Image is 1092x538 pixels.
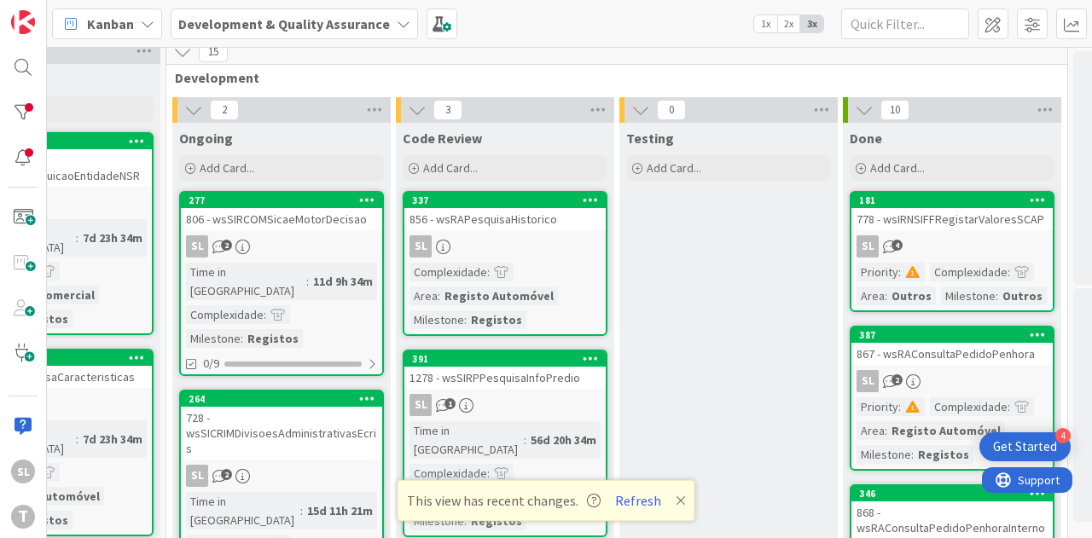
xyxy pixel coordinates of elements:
div: 346 [851,486,1053,501]
div: Complexidade [409,464,487,483]
span: 2 [221,469,232,480]
div: 7d 23h 34m [78,430,147,448]
div: SL [404,235,606,257]
span: : [898,397,901,416]
span: : [300,501,303,520]
div: Time in [GEOGRAPHIC_DATA] [186,492,300,529]
span: : [464,310,467,329]
div: Priority [857,263,898,281]
span: Support [36,3,78,23]
span: : [487,263,490,281]
div: SL [409,235,432,257]
div: Get Started [993,438,1057,455]
div: Milestone [941,286,996,305]
span: 3 [433,100,462,120]
div: 856 - wsRAPesquisaHistorico [404,208,606,230]
div: 264 [181,391,382,407]
div: Outros [887,286,936,305]
div: 181 [859,194,1053,206]
span: 4 [892,240,903,251]
b: Development & Quality Assurance [178,15,390,32]
span: 10 [880,100,909,120]
span: : [885,286,887,305]
div: SL [857,235,879,257]
span: 3x [800,15,823,32]
span: : [76,430,78,448]
button: Refresh [609,489,667,512]
img: Visit kanbanzone.com [11,10,35,34]
a: 337856 - wsRAPesquisaHistoricoSLComplexidade:Area:Registo AutomóvelMilestone:Registos [403,191,607,336]
div: Registo Automóvel [440,286,558,305]
div: Area [857,421,885,440]
span: : [1008,263,1010,281]
span: 1 [444,398,456,409]
span: 15 [199,42,228,62]
span: 2x [777,15,800,32]
div: 11d 9h 34m [309,272,377,291]
div: Milestone [186,329,241,348]
div: Milestone [409,310,464,329]
div: 181 [851,193,1053,208]
div: Time in [GEOGRAPHIC_DATA] [186,263,306,300]
span: Done [850,130,882,147]
div: SL [11,460,35,483]
span: Add Card... [200,160,254,176]
div: 337 [404,193,606,208]
span: : [1008,397,1010,416]
div: Milestone [409,512,464,530]
span: : [911,445,914,464]
div: 264728 - wsSICRIMDivisoesAdministrativasEcris [181,391,382,460]
div: 337856 - wsRAPesquisaHistorico [404,193,606,230]
div: 181778 - wsIRNSIFFRegistarValoresSCAP [851,193,1053,230]
div: 277 [189,194,382,206]
span: Add Card... [423,160,478,176]
span: : [464,512,467,530]
span: Code Review [403,130,482,147]
a: 277806 - wsSIRCOMSicaeMotorDecisaoSLTime in [GEOGRAPHIC_DATA]:11d 9h 34mComplexidade:Milestone:Re... [179,191,384,376]
span: : [996,286,998,305]
div: Registos [914,445,973,464]
span: : [264,305,266,324]
div: Complexidade [930,397,1008,416]
div: 4 [1055,428,1071,443]
span: : [438,286,440,305]
div: T [11,505,35,529]
span: 1x [754,15,777,32]
div: 778 - wsIRNSIFFRegistarValoresSCAP [851,208,1053,230]
div: Complexidade [186,305,264,324]
div: 56d 20h 34m [526,431,601,449]
div: 391 [404,351,606,367]
div: 1278 - wsSIRPPesquisaInfoPredio [404,367,606,389]
div: SL [181,465,382,487]
div: Registos [467,512,526,530]
div: 277806 - wsSIRCOMSicaeMotorDecisao [181,193,382,230]
div: 277 [181,193,382,208]
a: 387867 - wsRAConsultaPedidoPenhoraSLPriority:Complexidade:Area:Registo AutomóvelMilestone:Registos [850,326,1054,471]
div: Area [409,286,438,305]
span: Ongoing [179,130,233,147]
div: SL [181,235,382,257]
div: SL [404,394,606,416]
span: : [76,229,78,247]
div: Open Get Started checklist, remaining modules: 4 [979,432,1071,461]
div: 867 - wsRAConsultaPedidoPenhora [851,343,1053,365]
div: 728 - wsSICRIMDivisoesAdministrativasEcris [181,407,382,460]
span: : [885,421,887,440]
span: : [241,329,243,348]
input: Quick Filter... [841,9,969,39]
div: 806 - wsSIRCOMSicaeMotorDecisao [181,208,382,230]
div: 337 [412,194,606,206]
span: Add Card... [647,160,701,176]
div: SL [186,465,208,487]
div: Time in [GEOGRAPHIC_DATA] [409,421,524,459]
div: Registos [243,329,303,348]
span: : [524,431,526,449]
div: SL [857,370,879,392]
div: Priority [857,397,898,416]
div: Outros [998,286,1047,305]
span: Testing [626,130,674,147]
div: 387867 - wsRAConsultaPedidoPenhora [851,327,1053,365]
div: SL [186,235,208,257]
div: Complexidade [930,263,1008,281]
span: : [306,272,309,291]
